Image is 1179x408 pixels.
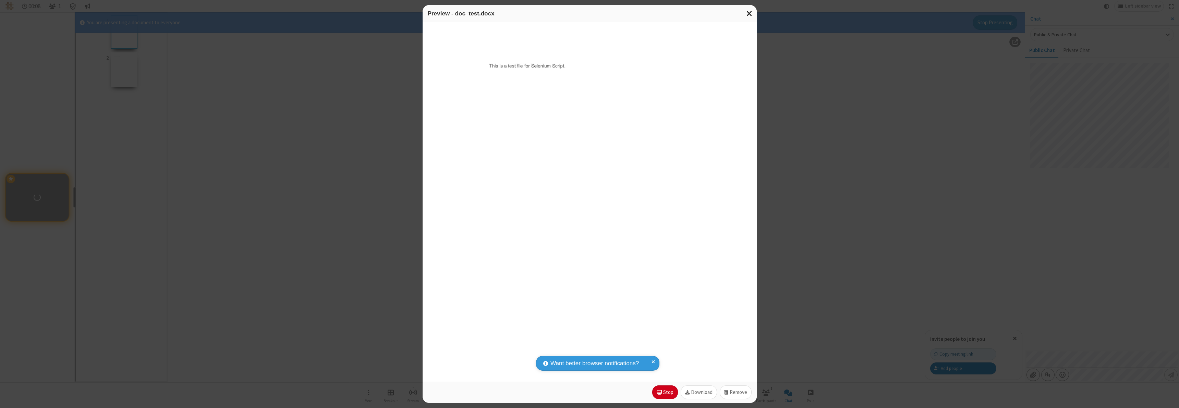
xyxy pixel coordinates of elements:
[550,359,639,368] span: Want better browser notifications?
[652,385,678,399] button: Stop
[720,385,752,399] button: Remove attachment
[433,32,746,371] button: doc_test.docx
[458,32,720,371] img: doc_test.docx
[742,5,757,22] button: Close modal
[428,10,752,17] h3: Preview - doc_test.docx
[681,385,717,399] a: Download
